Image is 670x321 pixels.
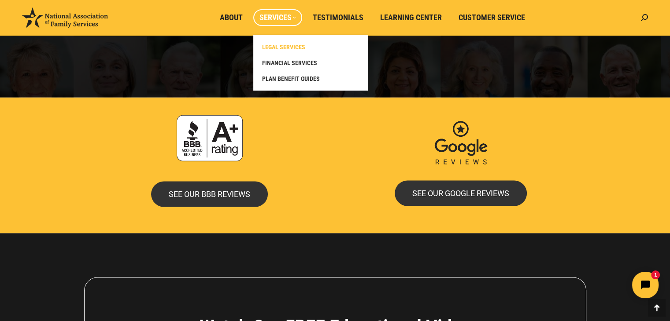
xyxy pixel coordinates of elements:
[307,9,370,26] a: Testimonials
[395,181,527,206] a: SEE OUR GOOGLE REVIEWS
[259,13,296,22] span: Services
[262,75,320,83] span: PLAN BENEFIT GUIDES
[177,115,243,161] img: Accredited A+ with Better Business Bureau
[515,264,666,306] iframe: Tidio Chat
[459,13,525,22] span: Customer Service
[380,13,442,22] span: Learning Center
[262,43,305,51] span: LEGAL SERVICES
[412,190,509,197] span: SEE OUR GOOGLE REVIEWS
[169,190,250,198] span: SEE OUR BBB REVIEWS
[428,115,494,172] img: Google Reviews
[214,9,249,26] a: About
[258,71,363,87] a: PLAN BENEFIT GUIDES
[452,9,531,26] a: Customer Service
[374,9,448,26] a: Learning Center
[22,7,108,28] img: National Association of Family Services
[258,39,363,55] a: LEGAL SERVICES
[262,59,317,67] span: FINANCIAL SERVICES
[220,13,243,22] span: About
[151,182,268,207] a: SEE OUR BBB REVIEWS
[313,13,363,22] span: Testimonials
[258,55,363,71] a: FINANCIAL SERVICES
